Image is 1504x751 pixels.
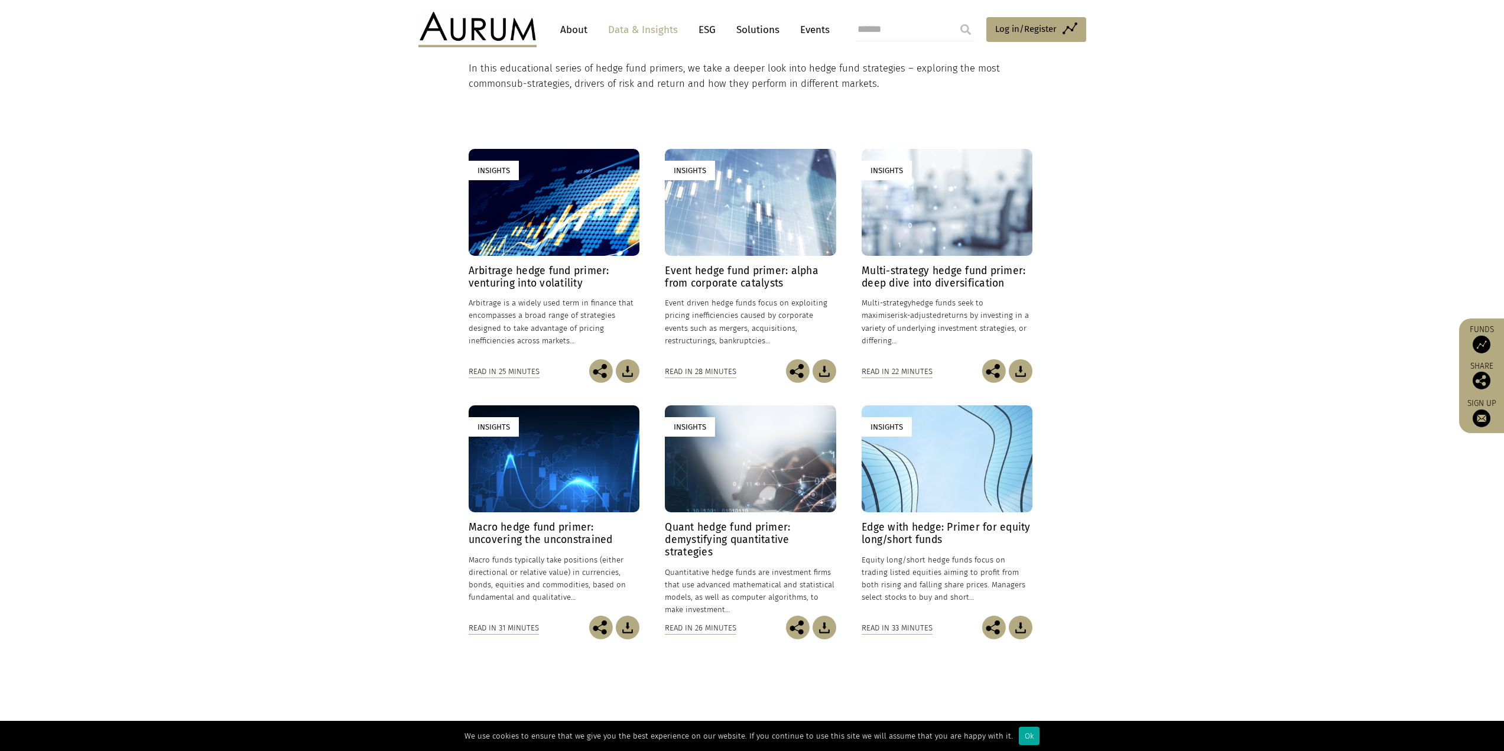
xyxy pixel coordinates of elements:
[862,149,1032,359] a: Insights Multi-strategy hedge fund primer: deep dive into diversification Multi-strategyhedge fun...
[469,417,519,437] div: Insights
[1473,372,1490,389] img: Share this post
[1473,409,1490,427] img: Sign up to our newsletter
[862,521,1032,546] h4: Edge with hedge: Primer for equity long/short funds
[813,616,836,639] img: Download Article
[862,161,912,180] div: Insights
[862,405,1032,616] a: Insights Edge with hedge: Primer for equity long/short funds Equity long/short hedge funds focus ...
[1019,727,1040,745] div: Ok
[469,554,639,604] p: Macro funds typically take positions (either directional or relative value) in currencies, bonds,...
[862,265,1032,290] h4: Multi-strategy hedge fund primer: deep dive into diversification
[665,365,736,378] div: Read in 28 minutes
[862,365,933,378] div: Read in 22 minutes
[665,149,836,359] a: Insights Event hedge fund primer: alpha from corporate catalysts Event driven hedge funds focus o...
[665,417,715,437] div: Insights
[895,311,941,320] span: risk-adjusted
[1465,324,1498,353] a: Funds
[1465,362,1498,389] div: Share
[1465,398,1498,427] a: Sign up
[813,359,836,383] img: Download Article
[862,554,1032,604] p: Equity long/short hedge funds focus on trading listed equities aiming to profit from both rising ...
[469,61,1033,92] p: In this educational series of hedge fund primers, we take a deeper look into hedge fund strategie...
[616,359,639,383] img: Download Article
[469,297,639,347] p: Arbitrage is a widely used term in finance that encompasses a broad range of strategies designed ...
[1473,336,1490,353] img: Access Funds
[469,365,540,378] div: Read in 25 minutes
[418,12,537,47] img: Aurum
[786,359,810,383] img: Share this post
[1009,359,1032,383] img: Download Article
[693,19,722,41] a: ESG
[862,298,911,307] span: Multi-strategy
[730,19,785,41] a: Solutions
[665,405,836,616] a: Insights Quant hedge fund primer: demystifying quantitative strategies Quantitative hedge funds a...
[665,297,836,347] p: Event driven hedge funds focus on exploiting pricing inefficiencies caused by corporate events su...
[469,521,639,546] h4: Macro hedge fund primer: uncovering the unconstrained
[469,405,639,616] a: Insights Macro hedge fund primer: uncovering the unconstrained Macro funds typically take positio...
[794,19,830,41] a: Events
[982,359,1006,383] img: Share this post
[506,78,570,89] span: sub-strategies
[469,265,639,290] h4: Arbitrage hedge fund primer: venturing into volatility
[665,622,736,635] div: Read in 26 minutes
[665,161,715,180] div: Insights
[469,622,539,635] div: Read in 31 minutes
[589,616,613,639] img: Share this post
[1009,616,1032,639] img: Download Article
[665,566,836,616] p: Quantitative hedge funds are investment firms that use advanced mathematical and statistical mode...
[616,616,639,639] img: Download Article
[469,149,639,359] a: Insights Arbitrage hedge fund primer: venturing into volatility Arbitrage is a widely used term i...
[954,18,977,41] input: Submit
[786,616,810,639] img: Share this post
[602,19,684,41] a: Data & Insights
[862,417,912,437] div: Insights
[862,622,933,635] div: Read in 33 minutes
[995,22,1057,36] span: Log in/Register
[982,616,1006,639] img: Share this post
[862,297,1032,347] p: hedge funds seek to maximise returns by investing in a variety of underlying investment strategie...
[665,265,836,290] h4: Event hedge fund primer: alpha from corporate catalysts
[554,19,593,41] a: About
[986,17,1086,42] a: Log in/Register
[469,161,519,180] div: Insights
[665,521,836,558] h4: Quant hedge fund primer: demystifying quantitative strategies
[589,359,613,383] img: Share this post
